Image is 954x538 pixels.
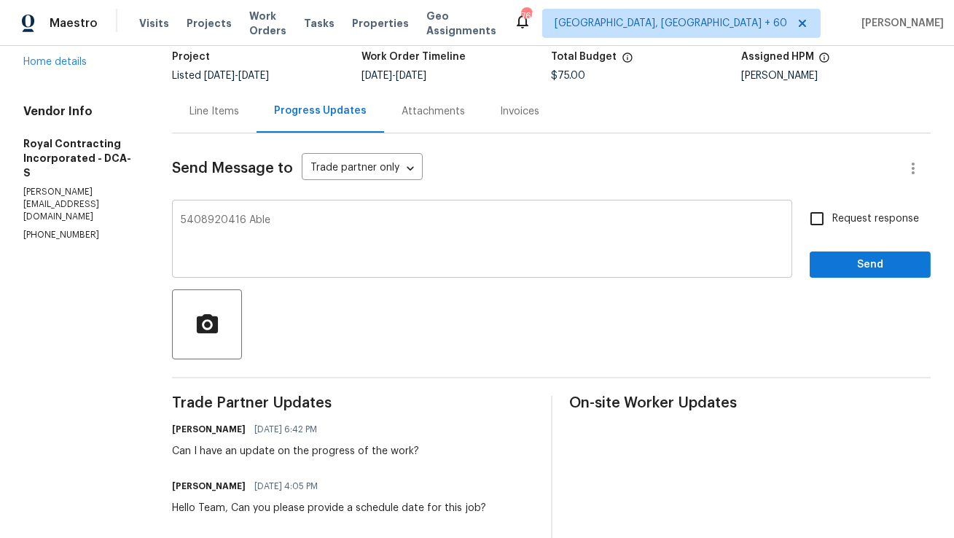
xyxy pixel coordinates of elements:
[254,479,318,494] span: [DATE] 4:05 PM
[402,104,465,119] div: Attachments
[187,16,232,31] span: Projects
[204,71,269,81] span: -
[189,104,239,119] div: Line Items
[23,57,87,67] a: Home details
[426,9,496,38] span: Geo Assignments
[361,71,392,81] span: [DATE]
[832,211,919,227] span: Request response
[856,16,944,31] span: [PERSON_NAME]
[172,396,533,410] span: Trade Partner Updates
[302,157,423,181] div: Trade partner only
[622,52,633,71] span: The total cost of line items that have been proposed by Opendoor. This sum includes line items th...
[172,501,486,515] div: Hello Team, Can you please provide a schedule date for this job?
[818,52,830,71] span: The hpm assigned to this work order.
[396,71,426,81] span: [DATE]
[249,9,286,38] span: Work Orders
[555,16,787,31] span: [GEOGRAPHIC_DATA], [GEOGRAPHIC_DATA] + 60
[23,229,137,241] p: [PHONE_NUMBER]
[741,52,814,62] h5: Assigned HPM
[810,252,931,278] button: Send
[521,9,531,23] div: 765
[238,71,269,81] span: [DATE]
[23,136,137,180] h5: Royal Contracting Incorporated - DCA-S
[172,161,293,176] span: Send Message to
[23,104,137,119] h4: Vendor Info
[570,396,931,410] span: On-site Worker Updates
[172,71,269,81] span: Listed
[172,479,246,494] h6: [PERSON_NAME]
[254,422,317,437] span: [DATE] 6:42 PM
[204,71,235,81] span: [DATE]
[361,71,426,81] span: -
[139,16,169,31] span: Visits
[821,256,919,274] span: Send
[172,422,246,437] h6: [PERSON_NAME]
[304,18,335,28] span: Tasks
[23,186,137,223] p: [PERSON_NAME][EMAIL_ADDRESS][DOMAIN_NAME]
[352,16,409,31] span: Properties
[552,71,586,81] span: $75.00
[50,16,98,31] span: Maestro
[361,52,466,62] h5: Work Order Timeline
[172,444,419,459] div: Can I have an update on the progress of the work?
[552,52,617,62] h5: Total Budget
[741,71,931,81] div: [PERSON_NAME]
[500,104,539,119] div: Invoices
[181,215,783,266] textarea: 5408920416 Able
[172,52,210,62] h5: Project
[274,104,367,118] div: Progress Updates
